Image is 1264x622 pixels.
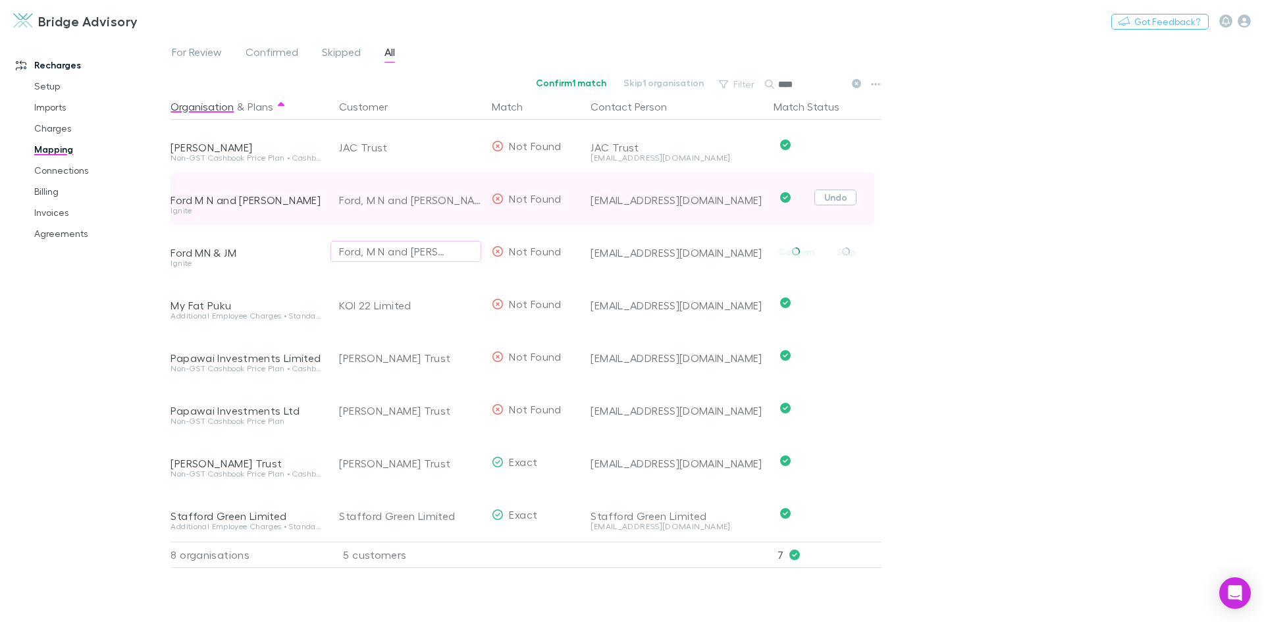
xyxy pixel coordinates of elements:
[171,299,323,312] div: My Fat Puku
[591,246,763,259] div: [EMAIL_ADDRESS][DOMAIN_NAME]
[591,523,763,531] div: [EMAIL_ADDRESS][DOMAIN_NAME]
[339,93,404,120] button: Customer
[171,207,323,215] div: Ignite
[171,542,329,568] div: 8 organisations
[171,141,323,154] div: [PERSON_NAME]
[21,202,178,223] a: Invoices
[21,181,178,202] a: Billing
[248,93,273,120] button: Plans
[509,298,561,310] span: Not Found
[492,93,539,120] button: Match
[322,45,361,63] span: Skipped
[339,244,446,259] div: Ford, M N and [PERSON_NAME]
[591,141,763,154] div: JAC Trust
[591,404,763,417] div: [EMAIL_ADDRESS][DOMAIN_NAME]
[339,490,481,542] div: Stafford Green Limited
[339,384,481,437] div: [PERSON_NAME] Trust
[780,508,791,519] svg: Confirmed
[780,350,791,361] svg: Confirmed
[509,508,537,521] span: Exact
[171,93,234,120] button: Organisation
[591,194,763,207] div: [EMAIL_ADDRESS][DOMAIN_NAME]
[339,332,481,384] div: [PERSON_NAME] Trust
[21,223,178,244] a: Agreements
[21,160,178,181] a: Connections
[384,45,395,63] span: All
[21,97,178,118] a: Imports
[826,244,868,260] button: Skip
[171,154,323,162] div: Non-GST Cashbook Price Plan • Cashbook (Non-GST) Price Plan
[591,299,763,312] div: [EMAIL_ADDRESS][DOMAIN_NAME]
[171,470,323,478] div: Non-GST Cashbook Price Plan • Cashbook (Non-GST) Price Plan
[509,245,561,257] span: Not Found
[13,13,33,29] img: Bridge Advisory's Logo
[21,76,178,97] a: Setup
[591,457,763,470] div: [EMAIL_ADDRESS][DOMAIN_NAME]
[339,121,481,174] div: JAC Trust
[38,13,138,29] h3: Bridge Advisory
[615,75,712,91] button: Skip1 organisation
[171,509,323,523] div: Stafford Green Limited
[780,192,791,203] svg: Confirmed
[21,139,178,160] a: Mapping
[527,75,615,91] button: Confirm1 match
[330,241,481,262] button: Ford, M N and [PERSON_NAME]
[780,140,791,150] svg: Confirmed
[5,5,146,37] a: Bridge Advisory
[509,455,537,468] span: Exact
[591,351,763,365] div: [EMAIL_ADDRESS][DOMAIN_NAME]
[171,457,323,470] div: [PERSON_NAME] Trust
[171,417,323,425] div: Non-GST Cashbook Price Plan
[712,76,762,92] button: Filter
[509,140,561,152] span: Not Found
[339,437,481,490] div: [PERSON_NAME] Trust
[171,523,323,531] div: Additional Employee Charges • Standard + Payroll + Projects + Expenses • Additional Project Charges
[509,192,561,205] span: Not Found
[1111,14,1209,30] button: Got Feedback?
[172,45,222,63] span: For Review
[171,404,323,417] div: Papawai Investments Ltd
[3,55,178,76] a: Recharges
[1219,577,1251,609] div: Open Intercom Messenger
[770,244,823,260] button: Confirm
[509,350,561,363] span: Not Found
[339,279,481,332] div: KOI 22 Limited
[21,118,178,139] a: Charges
[591,154,763,162] div: [EMAIL_ADDRESS][DOMAIN_NAME]
[591,509,763,523] div: Stafford Green Limited
[339,174,481,226] div: Ford, M N and [PERSON_NAME]
[171,365,323,373] div: Non-GST Cashbook Price Plan • Cashbook (Non-GST) Price Plan
[777,542,882,567] p: 7
[171,312,323,320] div: Additional Employee Charges • Standard + Payroll + Expenses
[780,455,791,466] svg: Confirmed
[171,93,323,120] div: &
[780,298,791,308] svg: Confirmed
[774,93,855,120] button: Match Status
[171,259,323,267] div: Ignite
[509,403,561,415] span: Not Found
[171,351,323,365] div: Papawai Investments Limited
[329,542,487,568] div: 5 customers
[246,45,298,63] span: Confirmed
[780,403,791,413] svg: Confirmed
[814,190,856,205] button: Undo
[171,246,323,259] div: Ford MN & JM
[171,194,323,207] div: Ford M N and [PERSON_NAME]
[591,93,683,120] button: Contact Person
